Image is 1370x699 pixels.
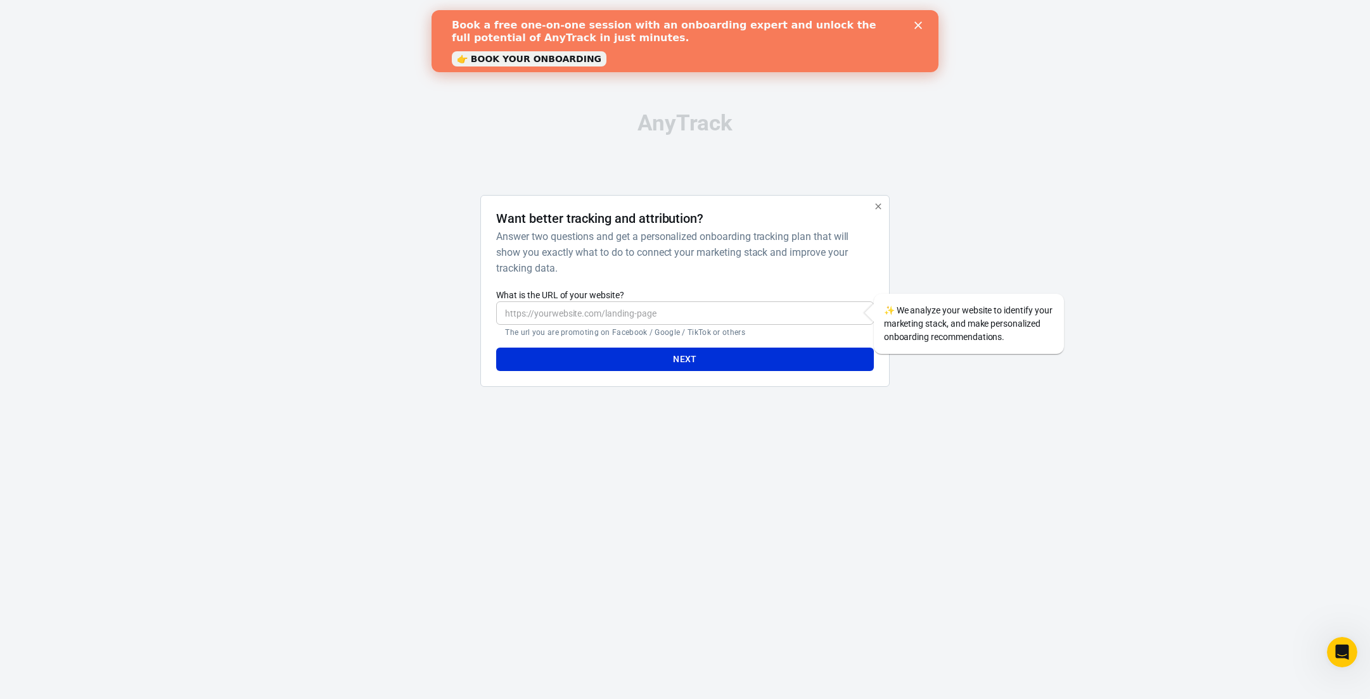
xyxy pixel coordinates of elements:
[432,10,938,72] iframe: Intercom live chat banner
[496,229,868,276] h6: Answer two questions and get a personalized onboarding tracking plan that will show you exactly w...
[496,289,873,301] label: What is the URL of your website?
[884,305,895,315] span: sparkles
[368,112,1002,134] div: AnyTrack
[874,294,1064,354] div: We analyze your website to identify your marketing stack, and make personalized onboarding recomm...
[1327,637,1357,667] iframe: Intercom live chat
[483,11,496,19] div: Close
[496,348,873,371] button: Next
[505,327,864,337] p: The url you are promoting on Facebook / Google / TikTok or others
[496,301,873,325] input: https://yourwebsite.com/landing-page
[496,211,703,226] h4: Want better tracking and attribution?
